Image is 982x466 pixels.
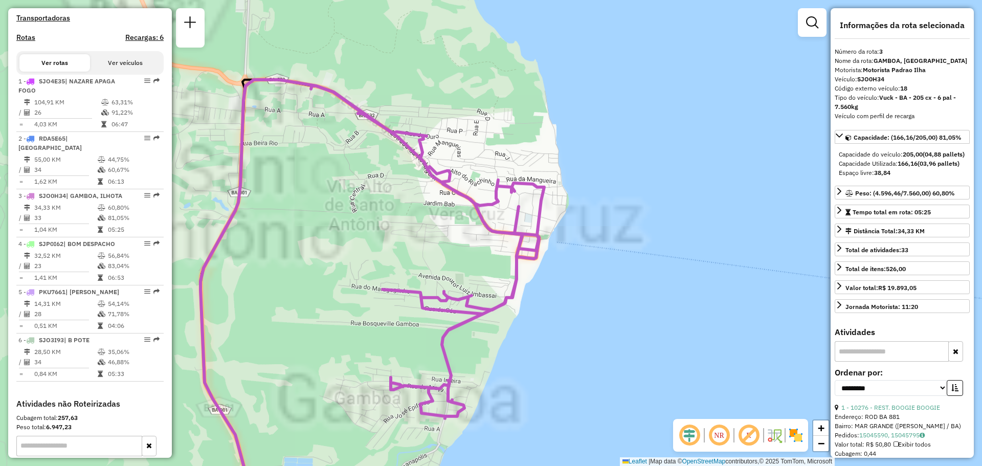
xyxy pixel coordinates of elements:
[34,251,97,261] td: 32,52 KM
[18,273,24,283] td: =
[918,160,959,167] strong: (03,96 pallets)
[98,263,105,269] i: % de utilização da cubagem
[900,84,907,92] strong: 18
[649,458,650,465] span: |
[898,227,925,235] span: 34,33 KM
[98,311,105,317] i: % de utilização da cubagem
[34,369,97,379] td: 0,84 KM
[16,399,164,409] h4: Atividades não Roteirizadas
[144,78,150,84] em: Opções
[98,359,105,365] i: % de utilização da cubagem
[835,75,970,84] div: Veículo:
[64,336,90,344] span: | B POTE
[34,154,97,165] td: 55,00 KM
[818,421,824,434] span: +
[682,458,726,465] a: OpenStreetMap
[839,159,966,168] div: Capacidade Utilizada:
[18,357,24,367] td: /
[58,414,78,421] strong: 257,63
[835,186,970,199] a: Peso: (4.596,46/7.560,00) 60,80%
[34,225,97,235] td: 1,04 KM
[34,203,97,213] td: 34,33 KM
[39,77,65,85] span: SJO4E35
[835,431,970,440] div: Pedidos:
[107,251,159,261] td: 56,84%
[98,301,105,307] i: % de utilização do peso
[98,157,105,163] i: % de utilização do peso
[802,12,822,33] a: Exibir filtros
[839,168,966,177] div: Espaço livre:
[18,119,24,129] td: =
[34,321,97,331] td: 0,51 KM
[34,107,101,118] td: 26
[98,275,103,281] i: Tempo total em rota
[153,78,160,84] em: Rota exportada
[901,246,908,254] strong: 33
[98,215,105,221] i: % de utilização da cubagem
[39,192,66,199] span: SJO0H34
[886,265,906,273] strong: 526,00
[788,427,804,443] img: Exibir/Ocultar setores
[34,357,97,367] td: 34
[18,135,82,151] span: 2 -
[107,165,159,175] td: 60,67%
[107,154,159,165] td: 44,75%
[835,366,970,379] label: Ordenar por:
[98,167,105,173] i: % de utilização da cubagem
[90,54,161,72] button: Ver veículos
[845,246,908,254] span: Total de atividades:
[98,371,103,377] i: Tempo total em rota
[153,240,160,247] em: Rota exportada
[620,457,835,466] div: Map data © contributors,© 2025 TomTom, Microsoft
[16,413,164,423] div: Cubagem total:
[19,54,90,72] button: Ver rotas
[845,264,906,274] div: Total de itens:
[180,12,200,35] a: Nova sessão e pesquisa
[18,336,90,344] span: 6 -
[677,423,702,448] span: Ocultar deslocamento
[107,357,159,367] td: 46,88%
[144,192,150,198] em: Opções
[107,347,159,357] td: 35,06%
[144,240,150,247] em: Opções
[835,130,970,144] a: Capacidade: (166,16/205,00) 81,05%
[818,437,824,450] span: −
[18,288,119,296] span: 5 -
[153,337,160,343] em: Rota exportada
[107,225,159,235] td: 05:25
[947,380,963,396] button: Ordem crescente
[835,20,970,30] h4: Informações da rota selecionada
[18,309,24,319] td: /
[34,261,97,271] td: 23
[34,119,101,129] td: 4,03 KM
[835,440,970,449] div: Valor total: R$ 50,80
[39,336,64,344] span: SJO3I93
[24,349,30,355] i: Distância Total
[835,280,970,294] a: Valor total:R$ 19.893,05
[34,299,97,309] td: 14,31 KM
[66,192,122,199] span: | GAMBOA, ILHOTA
[839,150,966,159] div: Capacidade do veículo:
[16,423,164,432] div: Peso total:
[18,176,24,187] td: =
[24,359,30,365] i: Total de Atividades
[39,135,65,142] span: RDA5E65
[65,288,119,296] span: | [PERSON_NAME]
[18,369,24,379] td: =
[101,109,109,116] i: % de utilização da cubagem
[874,169,890,176] strong: 38,84
[107,213,159,223] td: 81,05%
[863,66,926,74] strong: Motorista Padrao Ilha
[18,77,115,94] span: 1 -
[894,440,931,448] span: Exibir todos
[853,208,931,216] span: Tempo total em rota: 05:25
[841,404,940,411] a: 1 - 10276 - REST. BOOGIE BOOGIE
[98,323,103,329] i: Tempo total em rota
[835,261,970,275] a: Total de itens:526,00
[107,309,159,319] td: 71,78%
[125,33,164,42] h4: Recargas: 6
[111,107,160,118] td: 91,22%
[898,160,918,167] strong: 166,16
[835,65,970,75] div: Motorista:
[24,263,30,269] i: Total de Atividades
